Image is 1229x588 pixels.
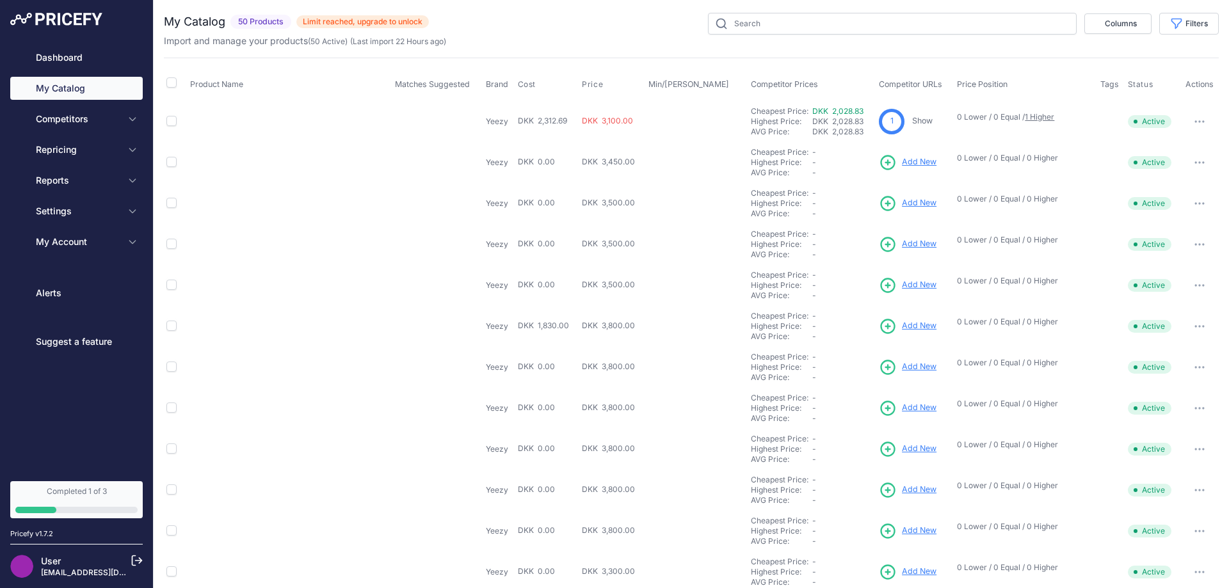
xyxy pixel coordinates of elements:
span: - [812,577,816,587]
span: Settings [36,205,120,218]
div: AVG Price: [751,290,812,301]
div: Highest Price: [751,403,812,413]
span: DKK 1,830.00 [518,321,569,330]
button: My Account [10,230,143,253]
span: DKK 3,800.00 [582,321,635,330]
a: Add New [879,563,936,581]
div: AVG Price: [751,495,812,505]
span: - [812,557,816,566]
span: Add New [902,279,936,291]
span: Matches Suggested [395,79,470,89]
span: Add New [902,197,936,209]
button: Competitors [10,107,143,131]
span: - [812,413,816,423]
a: 50 Active [310,36,345,46]
div: AVG Price: [751,168,812,178]
p: 0 Lower / 0 Equal / [957,112,1088,122]
a: Cheapest Price: [751,557,808,566]
a: Add New [879,358,936,376]
p: Import and manage your products [164,35,446,47]
nav: Sidebar [10,46,143,466]
div: AVG Price: [751,127,812,137]
p: Yeezy [486,403,512,413]
a: Add New [879,154,936,171]
p: Yeezy [486,157,512,168]
span: DKK 0.00 [518,525,555,535]
a: My Catalog [10,77,143,100]
span: Active [1128,238,1171,251]
a: Cheapest Price: [751,188,808,198]
div: Highest Price: [751,239,812,250]
button: Cost [518,79,538,90]
span: DKK 2,028.83 [812,116,864,126]
input: Search [708,13,1077,35]
span: DKK 3,300.00 [582,566,635,576]
a: 1 Higher [1025,112,1054,122]
span: DKK 3,800.00 [582,525,635,535]
span: DKK 2,312.69 [518,116,567,125]
span: - [812,352,816,362]
span: - [812,209,816,218]
span: DKK 0.00 [518,402,555,412]
p: 0 Lower / 0 Equal / 0 Higher [957,440,1088,450]
span: My Account [36,235,120,248]
a: User [41,555,61,566]
span: Reports [36,174,120,187]
a: Cheapest Price: [751,106,808,116]
span: Price [582,79,603,90]
span: DKK 3,450.00 [582,157,635,166]
p: Yeezy [486,362,512,372]
a: Alerts [10,282,143,305]
span: - [812,485,816,495]
span: Active [1128,361,1171,374]
div: Highest Price: [751,198,812,209]
span: Competitors [36,113,120,125]
a: Add New [879,276,936,294]
div: AVG Price: [751,413,812,424]
span: - [812,311,816,321]
p: Yeezy [486,239,512,250]
a: Cheapest Price: [751,516,808,525]
p: 0 Lower / 0 Equal / 0 Higher [957,399,1088,409]
p: Yeezy [486,280,512,290]
span: - [812,454,816,464]
p: Yeezy [486,444,512,454]
span: Active [1128,115,1171,128]
a: Add New [879,481,936,499]
span: Add New [902,320,936,332]
span: DKK 0.00 [518,198,555,207]
button: Settings [10,200,143,223]
span: Product Name [190,79,243,89]
span: Status [1128,79,1153,90]
span: Add New [902,402,936,414]
a: [EMAIL_ADDRESS][DOMAIN_NAME] [41,568,175,577]
span: - [812,147,816,157]
span: - [812,331,816,341]
button: Filters [1159,13,1219,35]
span: DKK 3,800.00 [582,443,635,453]
p: Yeezy [486,116,512,127]
p: 0 Lower / 0 Equal / 0 Higher [957,562,1088,573]
div: Highest Price: [751,526,812,536]
span: DKK 0.00 [518,566,555,576]
div: Completed 1 of 3 [15,486,138,497]
button: Columns [1084,13,1152,34]
span: - [812,567,816,576]
span: - [812,157,816,167]
a: Add New [879,440,936,458]
a: Cheapest Price: [751,270,808,280]
span: Actions [1185,79,1214,89]
span: - [812,239,816,249]
button: Price [582,79,606,90]
span: Competitor URLs [879,79,942,89]
a: Add New [879,522,936,540]
span: 50 Products [230,15,291,29]
span: Active [1128,525,1171,537]
span: DKK 0.00 [518,484,555,494]
div: AVG Price: [751,454,812,465]
span: Competitor Prices [751,79,818,89]
p: Yeezy [486,526,512,536]
div: AVG Price: [751,250,812,260]
span: Active [1128,320,1171,333]
span: - [812,188,816,198]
